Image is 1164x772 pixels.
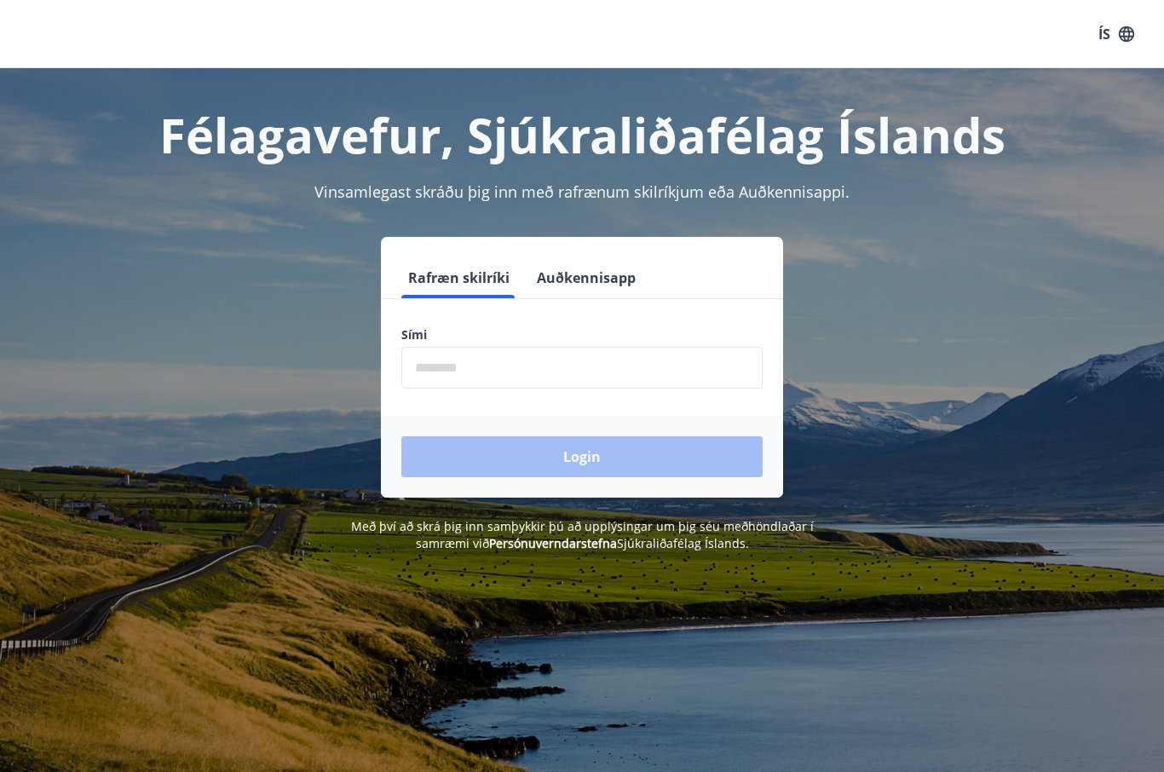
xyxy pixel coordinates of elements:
[314,181,850,202] span: Vinsamlegast skráðu þig inn með rafrænum skilríkjum eða Auðkennisappi.
[530,257,643,298] button: Auðkennisapp
[401,326,763,343] label: Sími
[351,518,814,551] span: Með því að skrá þig inn samþykkir þú að upplýsingar um þig séu meðhöndlaðar í samræmi við Sjúkral...
[489,535,617,551] a: Persónuverndarstefna
[1089,19,1144,49] button: ÍS
[401,257,516,298] button: Rafræn skilríki
[20,102,1144,167] h1: Félagavefur, Sjúkraliðafélag Íslands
